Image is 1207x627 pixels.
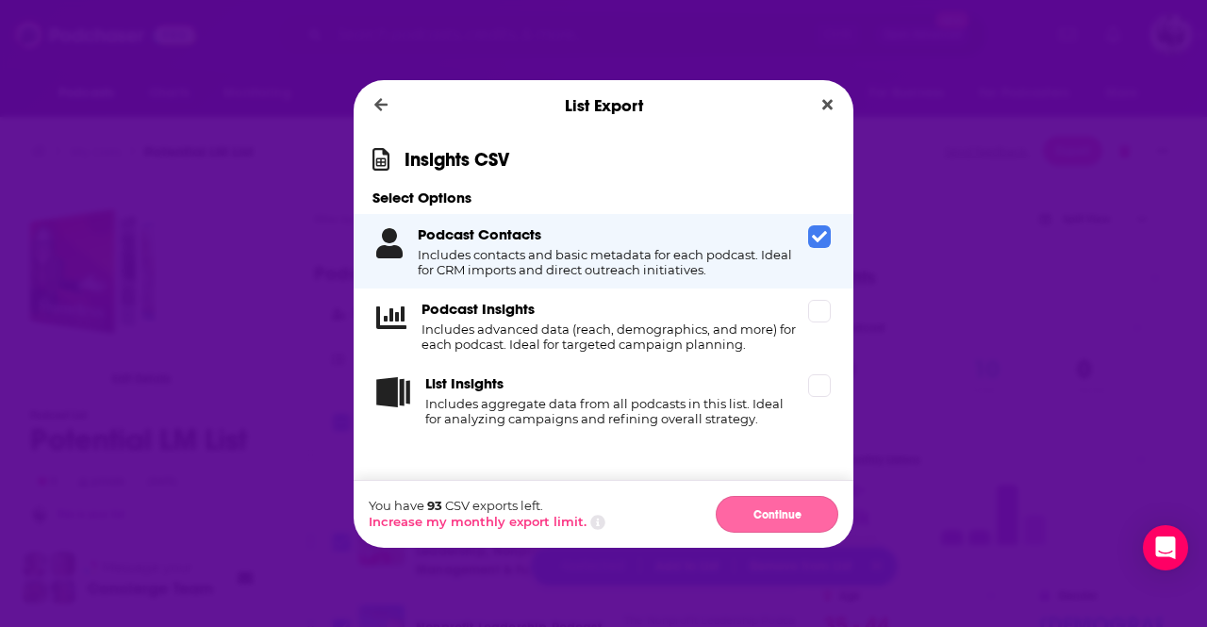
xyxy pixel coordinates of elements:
button: Close [815,93,840,117]
h4: Includes aggregate data from all podcasts in this list. Ideal for analyzing campaigns and refinin... [425,396,801,426]
h3: Select Options [354,189,853,206]
p: You have CSV exports left. [369,498,605,513]
h3: Podcast Insights [422,300,535,318]
button: Increase my monthly export limit. [369,514,587,529]
h3: Podcast Contacts [418,225,541,243]
h3: List Insights [425,374,504,392]
h1: Insights CSV [405,148,509,172]
span: 93 [427,498,442,513]
button: Continue [716,496,838,533]
div: Open Intercom Messenger [1143,525,1188,570]
h4: Includes contacts and basic metadata for each podcast. Ideal for CRM imports and direct outreach ... [418,247,801,277]
h4: Includes advanced data (reach, demographics, and more) for each podcast. Ideal for targeted campa... [422,322,801,352]
div: List Export [354,80,853,131]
